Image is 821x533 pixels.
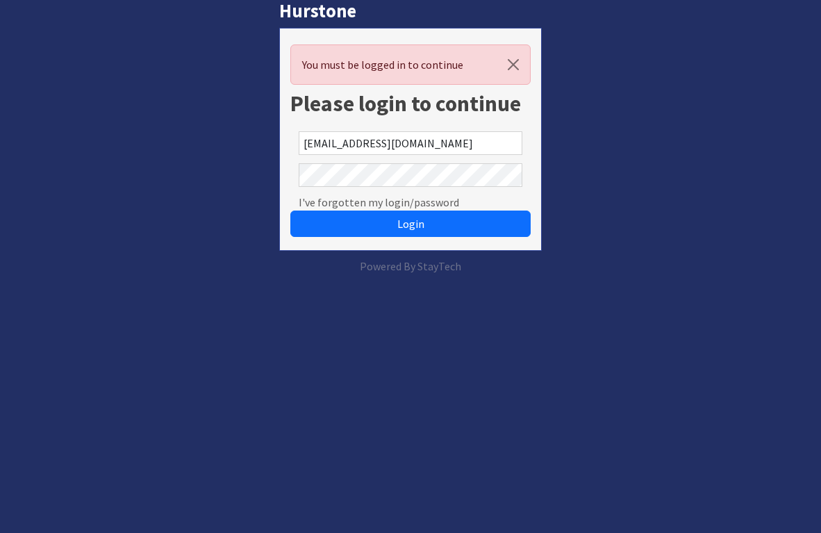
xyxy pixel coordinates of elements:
[299,131,522,155] input: Email
[290,211,531,237] button: Login
[290,90,531,117] h1: Please login to continue
[397,217,424,231] span: Login
[279,258,542,274] p: Powered By StayTech
[290,44,531,85] div: You must be logged in to continue
[299,194,459,211] a: I've forgotten my login/password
